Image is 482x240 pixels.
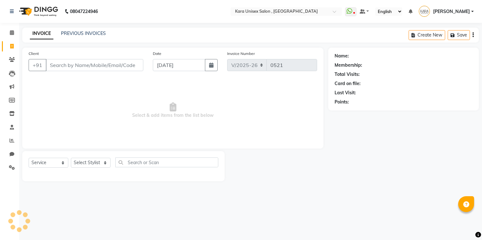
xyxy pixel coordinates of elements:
div: Membership: [335,62,362,69]
label: Date [153,51,161,57]
button: +91 [29,59,46,71]
div: Points: [335,99,349,105]
div: Total Visits: [335,71,360,78]
button: Save [448,30,470,40]
span: Select & add items from the list below [29,79,317,142]
label: Client [29,51,39,57]
img: logo [16,3,60,20]
input: Search or Scan [115,157,218,167]
b: 08047224946 [70,3,98,20]
input: Search by Name/Mobile/Email/Code [46,59,143,71]
div: Card on file: [335,80,361,87]
div: Last Visit: [335,90,356,96]
img: Sapana [419,6,430,17]
a: INVOICE [30,28,53,39]
a: PREVIOUS INVOICES [61,30,106,36]
div: Name: [335,53,349,59]
label: Invoice Number [227,51,255,57]
button: Create New [409,30,445,40]
span: [PERSON_NAME] [433,8,470,15]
